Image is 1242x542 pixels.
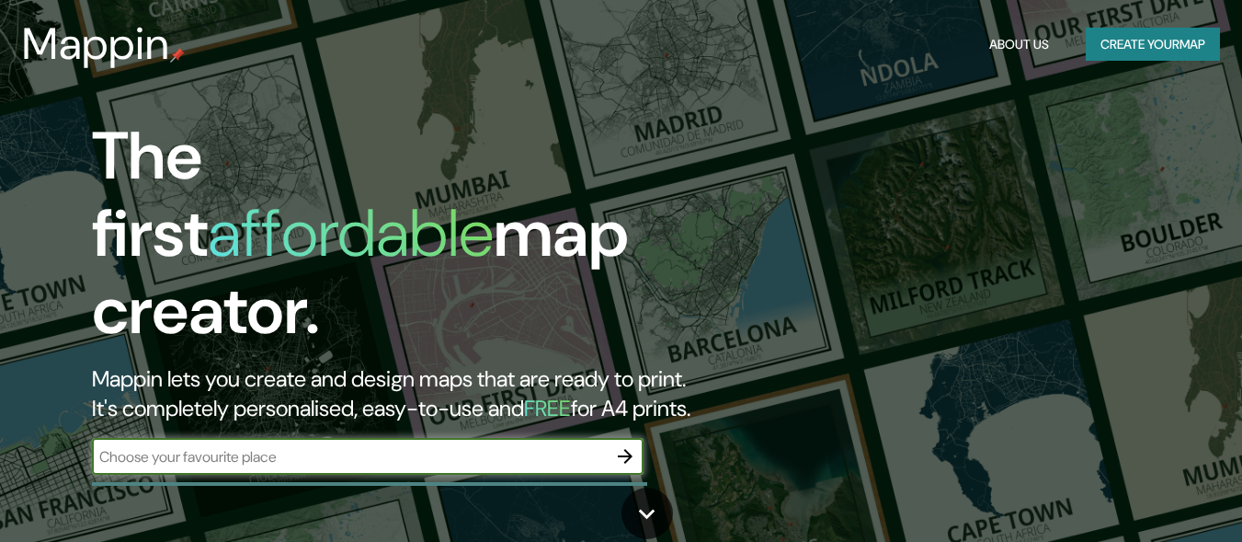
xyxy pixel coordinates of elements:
h5: FREE [524,394,571,422]
h1: affordable [208,190,494,276]
h1: The first map creator. [92,118,713,364]
button: About Us [982,28,1056,62]
button: Create yourmap [1086,28,1220,62]
iframe: Help widget launcher [1078,470,1222,522]
h3: Mappin [22,18,170,70]
input: Choose your favourite place [92,446,607,467]
h2: Mappin lets you create and design maps that are ready to print. It's completely personalised, eas... [92,364,713,423]
img: mappin-pin [170,48,185,63]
